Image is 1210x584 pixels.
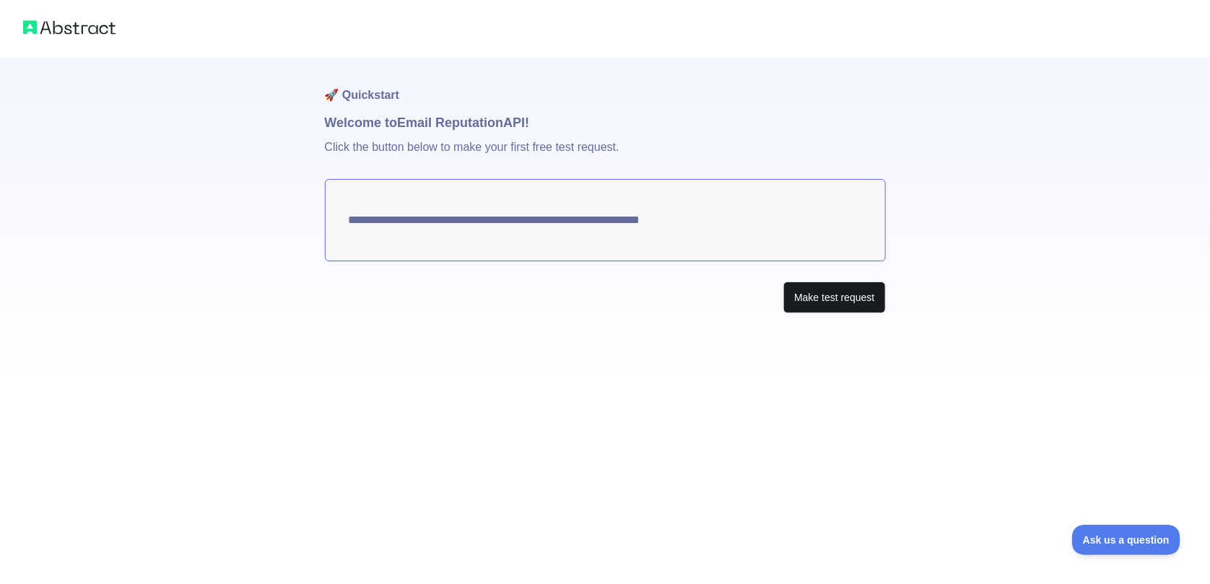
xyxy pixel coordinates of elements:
h1: 🚀 Quickstart [325,58,886,113]
img: Abstract logo [23,17,116,38]
iframe: Toggle Customer Support [1072,525,1181,555]
h1: Welcome to Email Reputation API! [325,113,886,133]
button: Make test request [783,282,885,314]
p: Click the button below to make your first free test request. [325,133,886,179]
